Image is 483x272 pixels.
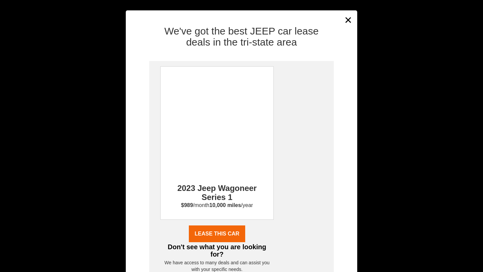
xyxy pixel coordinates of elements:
[181,202,193,208] strong: $989
[209,202,241,208] strong: 10,000 miles
[131,25,352,48] h2: We've got the best JEEP car lease deals in the tri-state area
[170,172,264,202] h2: 2023 Jeep Wagoneer Series 1
[160,242,274,259] h3: Don't see what you are looking for?
[343,12,354,28] button: ×
[189,225,245,242] a: Lease THIS CAR
[161,202,273,209] p: /month /year
[161,127,273,209] a: 2023 Jeep Wagoneer Series 1$989/month10,000 miles/year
